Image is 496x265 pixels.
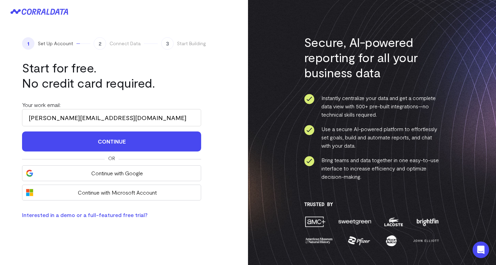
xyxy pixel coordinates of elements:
[22,131,201,151] button: Continue
[473,242,489,258] div: Open Intercom Messenger
[304,94,440,119] li: Instantly centralize your data and get a complete data view with 500+ pre-built integrations—no t...
[110,40,141,47] span: Connect Data
[22,37,34,50] span: 1
[304,156,440,181] li: Bring teams and data together in one easy-to-use interface to increase efficiency and optimize de...
[22,165,201,181] button: Continue with Google
[22,109,201,126] input: Enter your work email address
[304,35,440,80] h3: Secure, AI-powered reporting for all your business data
[22,212,147,218] a: Interested in a demo or a full-featured free trial?
[22,101,61,108] label: Your work email:
[108,155,115,162] span: Or
[22,60,201,90] h1: Start for free. No credit card required.
[161,37,174,50] span: 3
[22,185,201,200] button: Continue with Microsoft Account
[37,169,197,177] span: Continue with Google
[37,188,197,197] span: Continue with Microsoft Account
[94,37,106,50] span: 2
[304,125,440,150] li: Use a secure AI-powered platform to effortlessly set goals, build and automate reports, and chat ...
[304,202,440,207] h3: Trusted By
[177,40,206,47] span: Start Building
[38,40,73,47] span: Set Up Account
